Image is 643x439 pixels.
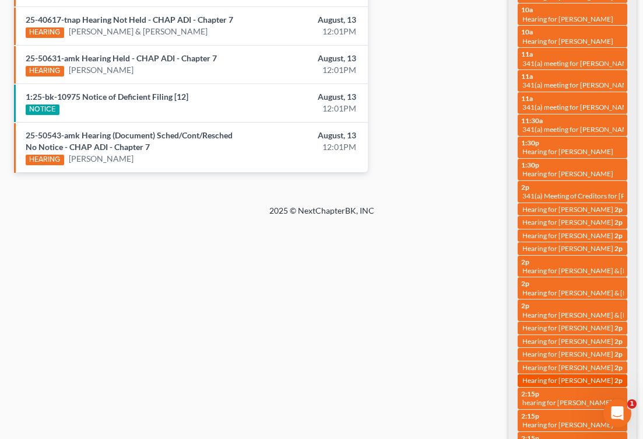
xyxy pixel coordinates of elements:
div: 2025 © NextChapterBK, INC [42,205,602,226]
span: 2p [614,350,623,358]
span: hearing for [PERSON_NAME] [522,398,612,407]
span: 1 [627,399,637,409]
span: 11a [521,94,533,103]
span: 2:15p [521,389,539,398]
span: 10a [521,27,533,36]
div: August, 13 [254,53,356,64]
a: [PERSON_NAME] [69,153,133,165]
div: August, 13 [254,130,356,141]
span: 341(a) meeting for [PERSON_NAME] [522,59,635,68]
span: 1:30p [521,161,539,169]
a: [PERSON_NAME] [69,64,133,76]
iframe: Intercom live chat [603,399,631,427]
a: 25-50543-amk Hearing (Document) Sched/Cont/Resched No Notice - CHAP ADI - Chapter 7 [26,130,233,152]
span: 2p [614,376,623,385]
span: 2p [614,323,623,332]
div: HEARING [26,27,64,38]
span: Hearing for [PERSON_NAME] [522,244,613,253]
span: 10a [521,5,533,14]
span: 2:15p [521,412,539,420]
a: [PERSON_NAME] & [PERSON_NAME] [69,26,208,37]
span: Hearing for [PERSON_NAME] [522,169,613,178]
span: Hearing for [PERSON_NAME] [522,376,613,385]
span: 2p [614,363,623,372]
span: 341(a) meeting for [PERSON_NAME] [522,125,635,134]
div: HEARING [26,66,64,76]
div: 12:01PM [254,26,356,37]
span: Hearing for [PERSON_NAME] [522,420,613,429]
div: NOTICE [26,104,59,115]
span: Hearing for [PERSON_NAME] [522,205,613,214]
span: Hearing for [PERSON_NAME] [522,37,613,46]
span: Hearing for [PERSON_NAME] [522,15,613,23]
span: 2p [614,337,623,346]
div: 12:01PM [254,103,356,114]
span: 2p [614,218,623,227]
span: 2p [614,244,623,253]
span: 2p [521,279,529,288]
div: 12:01PM [254,64,356,76]
span: 341(a) meeting for [PERSON_NAME] [522,103,635,112]
div: HEARING [26,155,64,165]
span: 11:30a [521,116,543,125]
a: 25-40617-tnap Hearing Not Held - CHAP ADI - Chapter 7 [26,15,233,25]
span: Hearing for [PERSON_NAME] [522,363,613,372]
span: 2p [521,257,529,266]
span: Hearing for [PERSON_NAME] [522,323,613,332]
span: 2p [521,301,529,310]
div: August, 13 [254,91,356,103]
span: 1:30p [521,138,539,147]
span: Hearing for [PERSON_NAME] [522,218,613,227]
a: 25-50631-amk Hearing Held - CHAP ADI - Chapter 7 [26,53,217,63]
span: Hearing for [PERSON_NAME] [522,350,613,358]
div: 12:01PM [254,141,356,153]
span: 11a [521,50,533,58]
span: 2p [614,205,623,214]
span: 2p [521,183,529,191]
span: Hearing for [PERSON_NAME] [522,337,613,346]
span: 341(a) meeting for [PERSON_NAME] [522,81,635,89]
span: Hearing for [PERSON_NAME] [522,147,613,156]
span: Hearing for [PERSON_NAME] [522,231,613,240]
span: 11a [521,72,533,81]
div: August, 13 [254,14,356,26]
a: 1:25-bk-10975 Notice of Deficient Filing [12] [26,92,188,102]
span: 2p [614,231,623,240]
